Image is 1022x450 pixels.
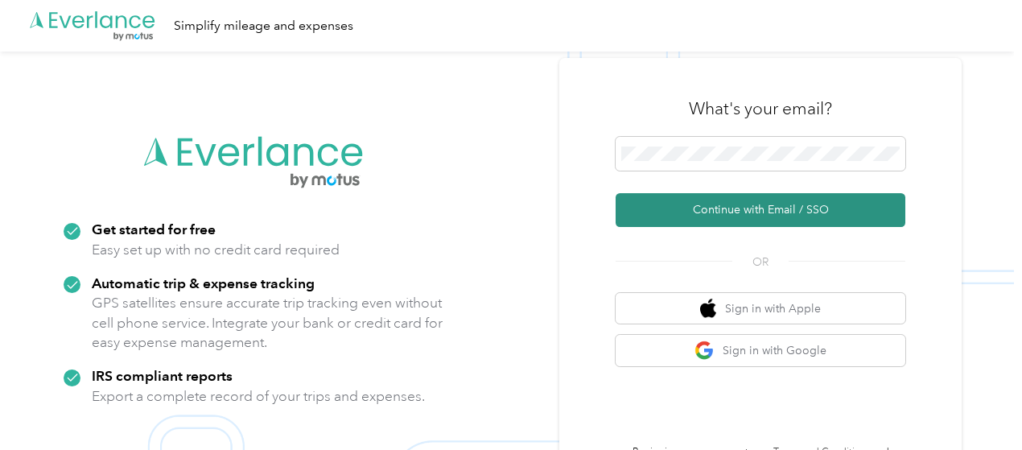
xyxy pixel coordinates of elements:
p: Easy set up with no credit card required [92,240,340,260]
img: apple logo [700,299,716,319]
h3: What's your email? [689,97,832,120]
div: Simplify mileage and expenses [174,16,353,36]
img: google logo [694,341,715,361]
button: Continue with Email / SSO [616,193,905,227]
span: OR [732,254,789,270]
strong: Get started for free [92,221,216,237]
button: apple logoSign in with Apple [616,293,905,324]
strong: Automatic trip & expense tracking [92,275,315,291]
p: Export a complete record of your trips and expenses. [92,386,425,407]
p: GPS satellites ensure accurate trip tracking even without cell phone service. Integrate your bank... [92,293,443,353]
button: google logoSign in with Google [616,335,905,366]
strong: IRS compliant reports [92,367,233,384]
